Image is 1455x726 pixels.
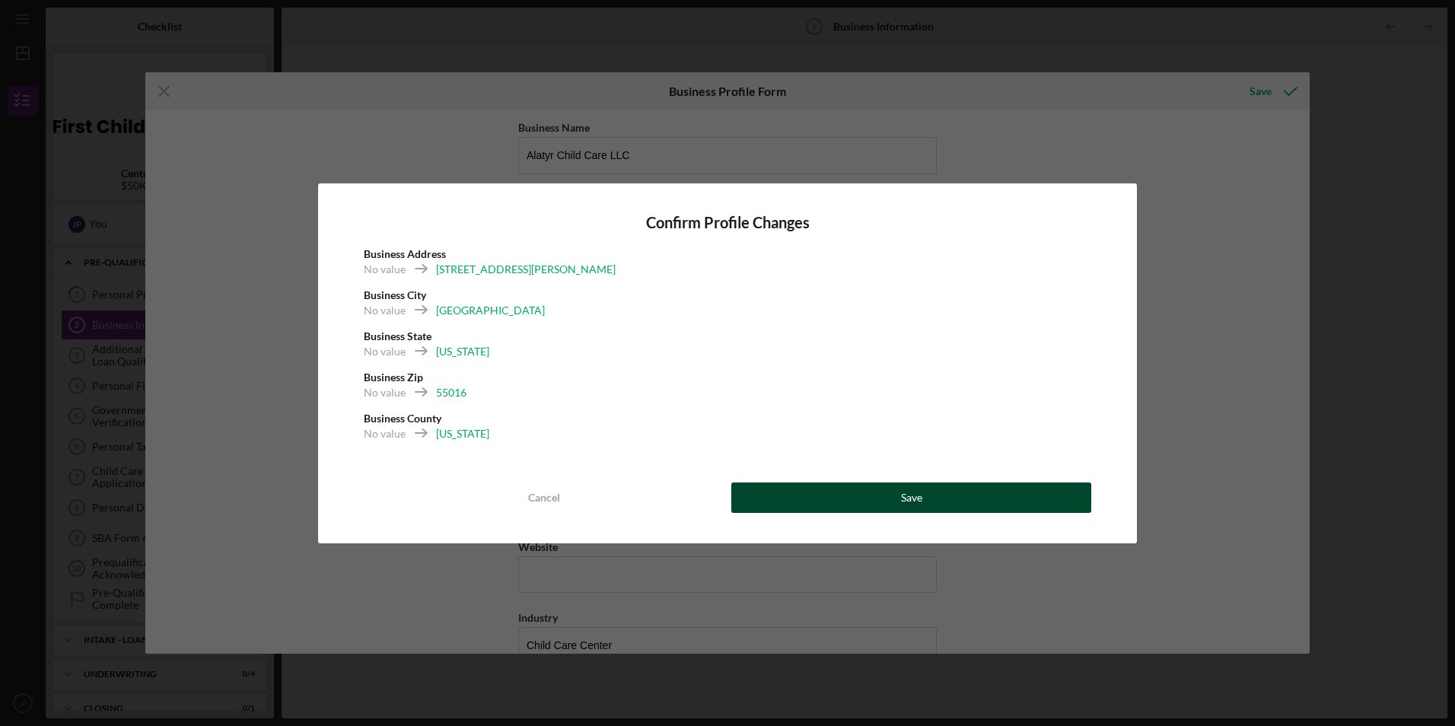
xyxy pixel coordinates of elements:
[364,214,1091,231] h4: Confirm Profile Changes
[364,330,431,342] b: Business State
[364,262,406,277] div: No value
[364,482,724,513] button: Cancel
[364,426,406,441] div: No value
[364,344,406,359] div: No value
[436,344,489,359] div: [US_STATE]
[364,288,426,301] b: Business City
[436,303,545,318] div: [GEOGRAPHIC_DATA]
[731,482,1091,513] button: Save
[528,482,560,513] div: Cancel
[364,385,406,400] div: No value
[901,482,922,513] div: Save
[364,303,406,318] div: No value
[364,247,446,260] b: Business Address
[436,426,489,441] div: [US_STATE]
[364,371,423,384] b: Business Zip
[436,262,616,277] div: [STREET_ADDRESS][PERSON_NAME]
[436,385,466,400] div: 55016
[364,412,441,425] b: Business County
